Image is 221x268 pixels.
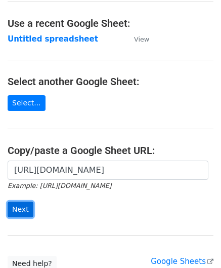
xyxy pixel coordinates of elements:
[8,95,46,111] a: Select...
[124,34,149,44] a: View
[8,202,33,217] input: Next
[8,161,208,180] input: Paste your Google Sheet URL here
[8,75,213,88] h4: Select another Google Sheet:
[134,35,149,43] small: View
[8,34,98,44] a: Untitled spreadsheet
[8,144,213,157] h4: Copy/paste a Google Sheet URL:
[151,257,213,266] a: Google Sheets
[170,219,221,268] iframe: Chat Widget
[8,182,111,189] small: Example: [URL][DOMAIN_NAME]
[8,17,213,29] h4: Use a recent Google Sheet:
